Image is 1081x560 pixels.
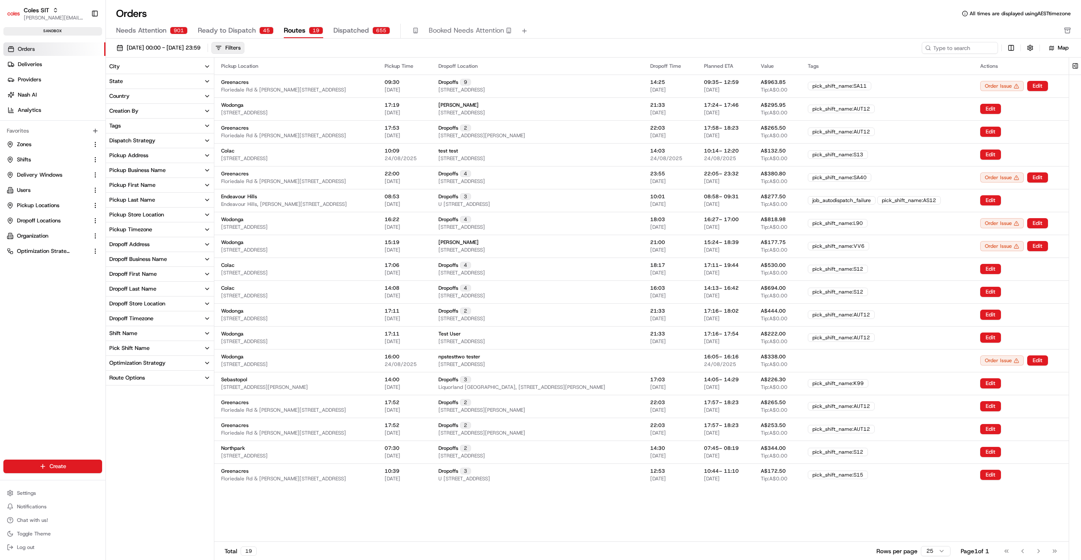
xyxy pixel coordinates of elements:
span: Delivery Windows [17,171,62,179]
div: Planned ETA [704,63,747,69]
button: [DATE] 00:00 - [DATE] 23:59 [113,42,204,54]
span: Dropoffs [438,216,458,223]
span: [DATE] [650,292,666,299]
span: Users [17,186,30,194]
div: Pickup Timezone [109,226,152,233]
div: sandbox [3,27,102,36]
button: Pickup Store Location [106,208,214,222]
span: Wodonga [221,216,244,223]
span: 17:58 – 18:23 [704,125,739,131]
span: A$277.50 [761,193,786,200]
div: State [109,78,123,85]
span: A$530.00 [761,262,786,269]
a: Powered byPylon [60,143,103,150]
span: [DATE] 00:00 - [DATE] 23:59 [127,44,200,52]
span: Dropoffs [438,285,458,291]
span: Floriedale Rd & [PERSON_NAME][STREET_ADDRESS] [221,132,346,139]
span: Wodonga [221,308,244,314]
div: 655 [372,27,390,34]
span: [DATE] [650,109,666,116]
div: Value [761,63,795,69]
p: Welcome 👋 [8,33,154,47]
span: Greenacres [221,170,249,177]
span: [DATE] [704,132,720,139]
button: Edit [980,424,1001,434]
div: pick_shift_name:AUT12 [808,128,875,136]
span: Toggle Theme [17,530,51,537]
div: Pickup Last Name [109,196,155,204]
span: Dispatched [333,25,369,36]
button: Edit [980,447,1001,457]
div: job_autodispatch_failure [808,196,876,205]
span: Settings [17,490,36,496]
div: 💻 [72,123,78,130]
button: Edit [980,287,1001,297]
span: 10:14 – 12:20 [704,147,739,154]
div: Dropoff Location [438,63,637,69]
span: A$694.00 [761,285,786,291]
div: 9 [460,79,471,86]
span: Colac [221,147,235,154]
span: 21:00 [650,239,665,246]
div: City [109,63,120,70]
button: Shifts [3,153,102,166]
span: 14:25 [650,79,665,86]
span: [STREET_ADDRESS] [438,224,485,230]
input: Type to search [922,42,998,54]
span: 14:08 [385,285,399,291]
button: Dropoff Last Name [106,282,214,296]
span: Dropoffs [438,262,458,269]
span: [DATE] [650,269,666,276]
span: Organization [17,232,48,240]
button: Coles SIT [24,6,49,14]
span: 10:01 [650,193,665,200]
span: 24/08/2025 [650,155,682,162]
span: [DATE] [650,201,666,208]
div: 4 [460,285,471,291]
button: Dropoff First Name [106,267,214,281]
button: Coles SITColes SIT[PERSON_NAME][EMAIL_ADDRESS][PERSON_NAME][PERSON_NAME][DOMAIN_NAME] [3,3,88,24]
span: [STREET_ADDRESS] [221,109,268,116]
div: Dropoff Last Name [109,285,156,293]
div: pick_shift_name:S13 [808,150,868,159]
span: [STREET_ADDRESS] [221,224,268,230]
span: 22:03 [650,125,665,131]
a: Optimization Strategy [7,247,89,255]
a: Zones [7,141,89,148]
span: [DATE] [385,292,400,299]
span: Optimization Strategy [17,247,70,255]
div: Pickup First Name [109,181,155,189]
span: [DATE] [704,178,720,185]
a: Analytics [3,103,105,117]
div: pick_shift_name:L90 [808,219,868,227]
span: 10:09 [385,147,399,154]
button: Optimization Strategy [3,244,102,258]
button: Edit [980,195,1001,205]
div: Route Options [109,374,145,382]
span: 24/08/2025 [385,155,417,162]
div: pick_shift_name:SA40 [808,173,871,182]
a: Nash AI [3,88,105,102]
div: Optimization Strategy [109,359,166,367]
h1: Orders [116,7,147,20]
a: Users [7,186,89,194]
span: Routes [284,25,305,36]
button: Dispatch Strategy [106,133,214,148]
span: A$380.80 [761,170,786,177]
span: 15:19 [385,239,399,246]
a: 📗Knowledge Base [5,119,68,134]
span: Shifts [17,156,31,164]
button: Toggle Theme [3,528,102,540]
div: Creation By [109,107,139,115]
span: 17:19 [385,102,399,108]
span: 16:03 [650,285,665,291]
span: Booked Needs Attention [429,25,504,36]
button: Users [3,183,102,197]
span: Dropoffs [438,125,458,131]
span: [STREET_ADDRESS] [221,269,268,276]
div: 4 [460,170,471,177]
span: A$295.95 [761,102,786,108]
span: Tip: A$0.00 [761,224,787,230]
span: Chat with us! [17,517,48,524]
span: 18:17 [650,262,665,269]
